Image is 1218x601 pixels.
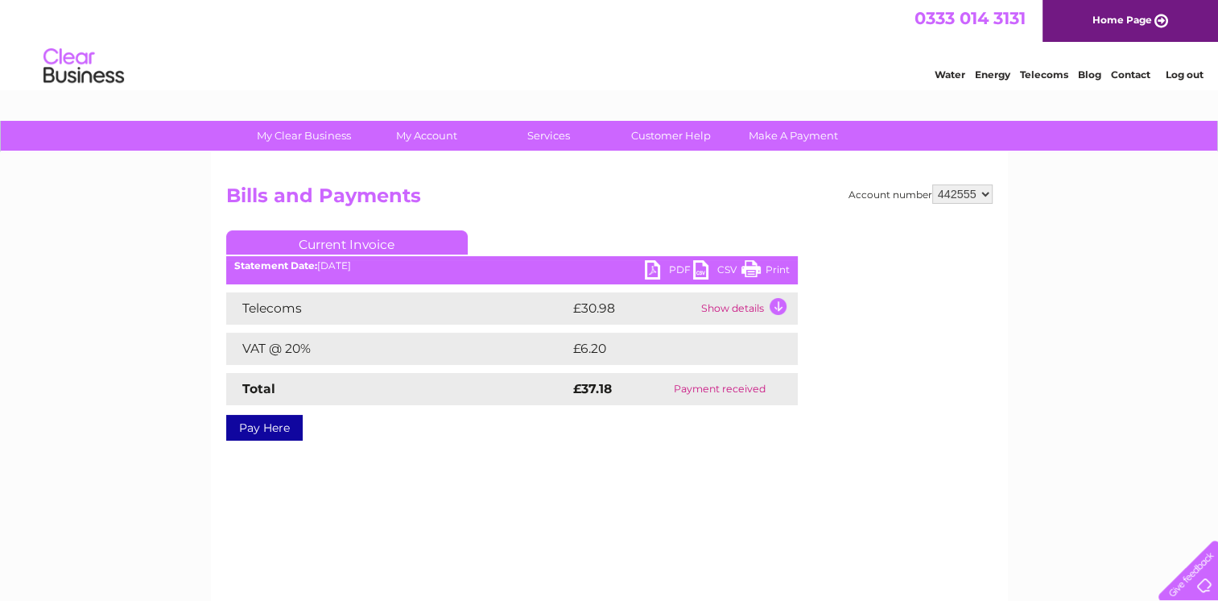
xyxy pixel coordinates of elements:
[569,333,760,365] td: £6.20
[605,121,737,151] a: Customer Help
[226,184,993,215] h2: Bills and Payments
[741,260,790,284] a: Print
[727,121,860,151] a: Make A Payment
[226,333,569,365] td: VAT @ 20%
[935,68,965,81] a: Water
[360,121,493,151] a: My Account
[1111,68,1150,81] a: Contact
[1020,68,1068,81] a: Telecoms
[234,259,317,271] b: Statement Date:
[229,9,990,78] div: Clear Business is a trading name of Verastar Limited (registered in [GEOGRAPHIC_DATA] No. 3667643...
[1078,68,1101,81] a: Blog
[226,230,468,255] a: Current Invoice
[697,292,798,325] td: Show details
[573,381,612,396] strong: £37.18
[242,381,275,396] strong: Total
[848,184,993,204] div: Account number
[915,8,1026,28] a: 0333 014 3131
[642,373,798,405] td: Payment received
[693,260,741,284] a: CSV
[226,292,569,325] td: Telecoms
[645,260,693,284] a: PDF
[226,260,798,271] div: [DATE]
[975,68,1010,81] a: Energy
[226,415,303,441] a: Pay Here
[569,292,697,325] td: £30.98
[237,121,370,151] a: My Clear Business
[43,42,125,91] img: logo.png
[1165,68,1203,81] a: Log out
[482,121,615,151] a: Services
